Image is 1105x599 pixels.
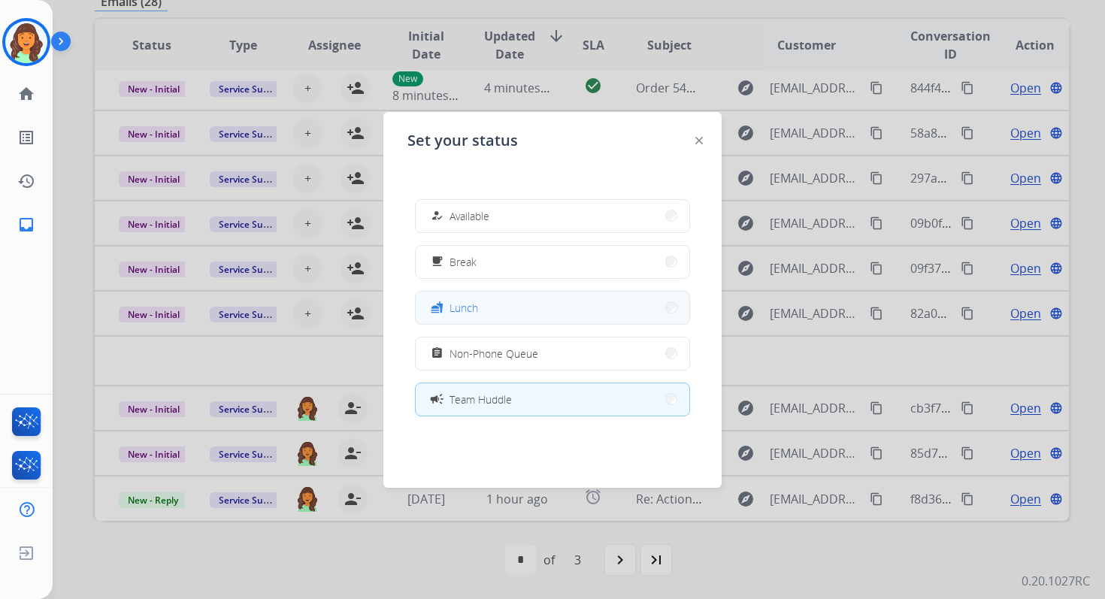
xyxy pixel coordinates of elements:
[431,347,444,360] mat-icon: assignment
[450,300,478,316] span: Lunch
[450,392,512,407] span: Team Huddle
[416,292,689,324] button: Lunch
[17,172,35,190] mat-icon: history
[431,210,444,222] mat-icon: how_to_reg
[5,21,47,63] img: avatar
[407,130,518,151] span: Set your status
[450,254,477,270] span: Break
[17,129,35,147] mat-icon: list_alt
[429,392,444,407] mat-icon: campaign
[450,208,489,224] span: Available
[17,85,35,103] mat-icon: home
[416,246,689,278] button: Break
[17,216,35,234] mat-icon: inbox
[431,256,444,268] mat-icon: free_breakfast
[416,200,689,232] button: Available
[450,346,538,362] span: Non-Phone Queue
[695,137,703,144] img: close-button
[431,301,444,314] mat-icon: fastfood
[1022,572,1090,590] p: 0.20.1027RC
[416,383,689,416] button: Team Huddle
[416,337,689,370] button: Non-Phone Queue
